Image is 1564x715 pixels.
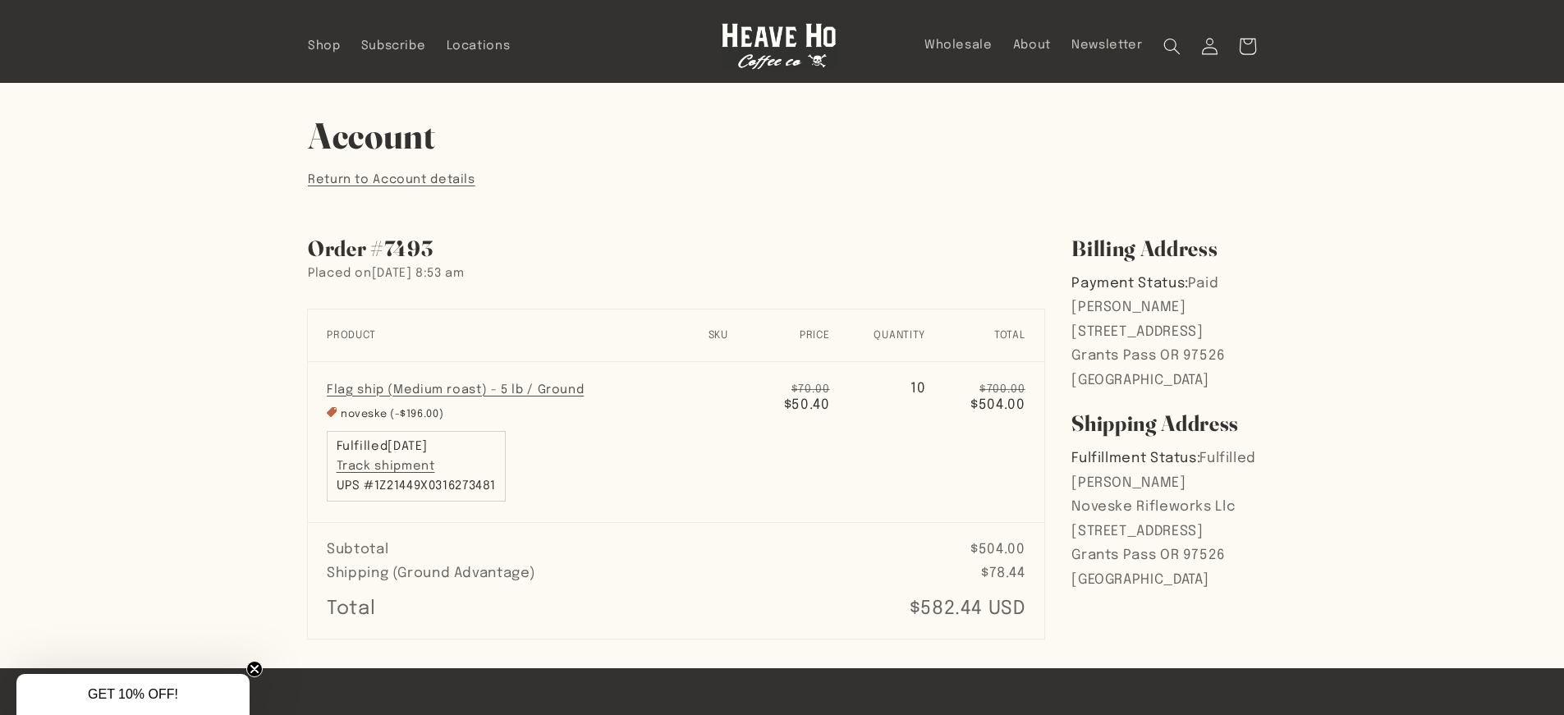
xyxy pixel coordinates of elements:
[924,38,993,53] span: Wholesale
[308,562,944,586] td: Shipping (Ground Advantage)
[337,480,497,493] span: UPS #1Z21449X0316273481
[327,406,443,423] ul: Discount
[944,309,1043,361] th: Total
[1002,27,1061,63] a: About
[1071,447,1256,471] p: Fulfilled
[246,661,263,677] button: Close teaser
[308,522,944,561] td: Subtotal
[1071,296,1256,392] p: [PERSON_NAME] [STREET_ADDRESS] Grants Pass OR 97526 [GEOGRAPHIC_DATA]
[388,440,428,452] time: [DATE]
[1013,38,1051,53] span: About
[436,28,521,64] a: Locations
[1071,38,1142,53] span: Newsletter
[337,459,435,474] a: Track shipment
[308,263,1044,284] p: Placed on
[849,309,945,361] th: Quantity
[88,687,178,701] span: GET 10% OFF!
[944,562,1043,586] td: $78.44
[849,361,945,522] td: 10
[16,674,250,715] div: GET 10% OFF!Close teaser
[327,383,584,398] a: Flag ship (Medium roast) - 5 lb / Ground
[1071,272,1256,296] p: Paid
[308,586,849,639] td: Total
[297,28,351,64] a: Shop
[1071,277,1187,291] strong: Payment Status:
[308,309,709,361] th: Product
[447,39,511,54] span: Locations
[722,23,837,70] img: Heave Ho Coffee Co
[308,169,475,190] a: Return to Account details
[709,309,761,361] th: SKU
[761,309,849,361] th: Price
[361,39,426,54] span: Subscribe
[372,267,465,279] time: [DATE] 8:53 am
[1071,410,1256,438] h2: Shipping Address
[1071,235,1256,263] h2: Billing Address
[308,39,341,54] span: Shop
[944,522,1043,561] td: $504.00
[849,586,1044,639] td: $582.44 USD
[1153,27,1190,65] summary: Search
[337,441,497,453] span: Fulfilled
[308,235,1044,263] h2: Order #7493
[351,28,436,64] a: Subscribe
[784,398,830,412] span: $50.40
[308,112,1256,159] h1: Account
[979,383,1025,395] s: $700.00
[791,383,830,395] s: $70.00
[327,406,443,423] li: noveske (-$196.00)
[914,27,1002,63] a: Wholesale
[1071,451,1199,465] strong: Fulfillment Status:
[1062,27,1154,63] a: Newsletter
[1071,471,1256,593] p: [PERSON_NAME] Noveske Rifleworks Llc [STREET_ADDRESS] Grants Pass OR 97526 [GEOGRAPHIC_DATA]
[970,398,1025,412] span: $504.00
